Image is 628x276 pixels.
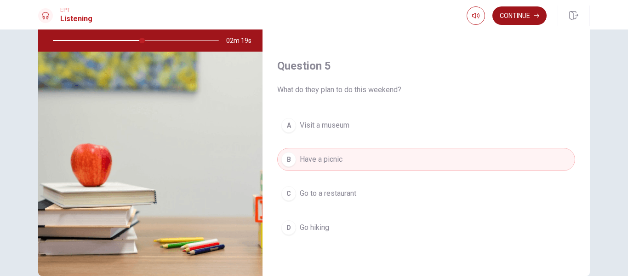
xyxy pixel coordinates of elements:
img: Making Weekend Plans [38,52,263,276]
span: Visit a museum [300,120,349,131]
span: EPT [60,7,92,13]
button: BHave a picnic [277,148,575,171]
button: Continue [492,6,547,25]
h4: Question 5 [277,59,575,73]
div: D [281,220,296,235]
h1: Listening [60,13,92,24]
button: DGo hiking [277,216,575,239]
div: A [281,118,296,133]
span: Have a picnic [300,154,343,165]
span: What do they plan to do this weekend? [277,84,575,95]
span: Go to a restaurant [300,188,356,199]
span: Go hiking [300,222,329,233]
button: AVisit a museum [277,114,575,137]
button: CGo to a restaurant [277,182,575,205]
div: B [281,152,296,167]
div: C [281,186,296,201]
span: 02m 19s [226,29,259,52]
